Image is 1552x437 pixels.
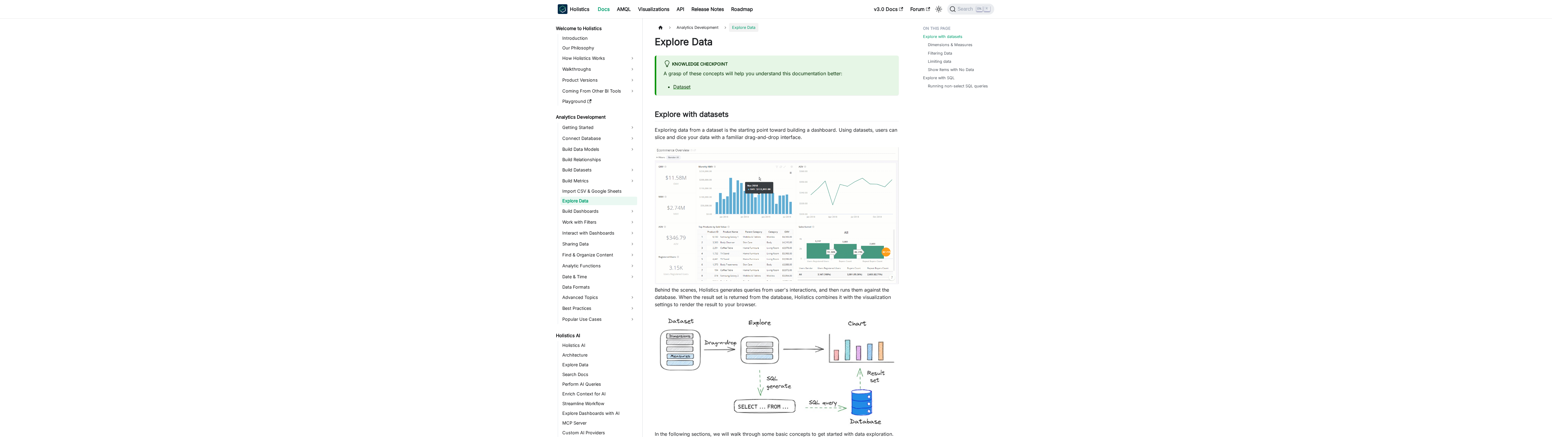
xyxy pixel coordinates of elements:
[560,272,637,282] a: Date & Time
[570,5,589,13] b: Holistics
[673,4,688,14] a: API
[655,110,899,121] h2: Explore with datasets
[655,286,899,308] p: Behind the scenes, Holistics generates queries from user's interactions, and then runs them again...
[594,4,613,14] a: Docs
[560,217,637,227] a: Work with Filters
[558,4,567,14] img: Holistics
[928,42,972,48] a: Dimensions & Measures
[560,303,637,313] a: Best Practices
[674,23,721,32] span: Analytics Development
[655,126,899,141] p: Exploring data from a dataset is the starting point toward building a dashboard. Using datasets, ...
[655,36,899,48] h1: Explore Data
[560,361,637,369] a: Explore Data
[560,293,637,302] a: Advanced Topics
[727,4,757,14] a: Roadmap
[928,83,988,89] a: Running non-select SQL queries
[928,50,952,56] a: Filtering Data
[560,144,637,154] a: Build Data Models
[560,64,637,74] a: Walkthroughs
[560,165,637,175] a: Build Datasets
[928,67,974,73] a: Show Items with No Data
[560,239,637,249] a: Sharing Data
[560,86,637,96] a: Coming From Other BI Tools
[560,399,637,408] a: Streamline Workflow
[560,390,637,398] a: Enrich Context for AI
[560,134,637,143] a: Connect Database
[554,331,637,340] a: Holistics AI
[554,24,637,33] a: Welcome to Holistics
[560,34,637,42] a: Introduction
[560,341,637,350] a: Holistics AI
[934,4,944,14] button: Switch between dark and light mode (currently light mode)
[560,206,637,216] a: Build Dashboards
[560,155,637,164] a: Build Relationships
[560,250,637,260] a: Find & Organize Content
[560,351,637,359] a: Architecture
[560,283,637,291] a: Data Formats
[673,84,691,90] a: Dataset
[870,4,907,14] a: v3.0 Docs
[560,197,637,205] a: Explore Data
[560,228,637,238] a: Interact with Dashboards
[729,23,758,32] span: Explore Data
[664,70,891,77] p: A grasp of these concepts will help you understand this documentation better:
[613,4,634,14] a: AMQL
[560,380,637,388] a: Perform AI Queries
[634,4,673,14] a: Visualizations
[560,176,637,186] a: Build Metrics
[655,23,899,32] nav: Breadcrumbs
[554,113,637,121] a: Analytics Development
[558,4,589,14] a: HolisticsHolistics
[560,187,637,195] a: Import CSV & Google Sheets
[552,18,643,437] nav: Docs sidebar
[560,261,637,271] a: Analytic Functions
[923,34,962,39] a: Explore with datasets
[655,23,666,32] a: Home page
[923,75,955,81] a: Explore with SQL
[560,409,637,418] a: Explore Dashboards with AI
[956,6,977,12] span: Search
[947,4,994,15] button: Search (Ctrl+K)
[664,60,891,68] div: Knowledge Checkpoint
[560,419,637,427] a: MCP Server
[984,6,990,12] kbd: K
[560,44,637,52] a: Our Philosophy
[560,53,637,63] a: How Holistics Works
[560,429,637,437] a: Custom AI Providers
[560,97,637,106] a: Playground
[560,314,637,324] a: Popular Use Cases
[560,75,637,85] a: Product Versions
[928,59,951,64] a: Limiting data
[560,370,637,379] a: Search Docs
[560,123,637,132] a: Getting Started
[907,4,934,14] a: Forum
[688,4,727,14] a: Release Notes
